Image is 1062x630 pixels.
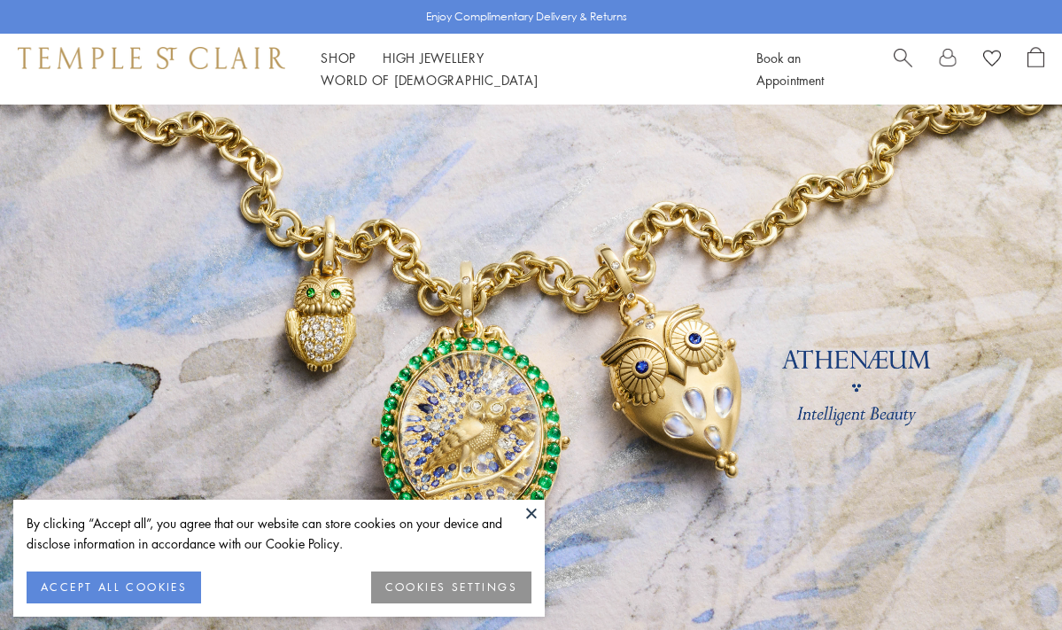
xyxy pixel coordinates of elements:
a: World of [DEMOGRAPHIC_DATA]World of [DEMOGRAPHIC_DATA] [321,71,538,89]
button: ACCEPT ALL COOKIES [27,572,201,603]
div: By clicking “Accept all”, you agree that our website can store cookies on your device and disclos... [27,513,531,554]
img: Temple St. Clair [18,47,285,68]
iframe: Gorgias live chat messenger [973,547,1044,612]
a: ShopShop [321,49,356,66]
a: View Wishlist [983,47,1001,74]
a: Open Shopping Bag [1027,47,1044,91]
a: High JewelleryHigh Jewellery [383,49,484,66]
nav: Main navigation [321,47,717,91]
a: Search [894,47,912,91]
button: COOKIES SETTINGS [371,572,531,603]
a: Book an Appointment [756,49,824,89]
p: Enjoy Complimentary Delivery & Returns [426,8,627,26]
